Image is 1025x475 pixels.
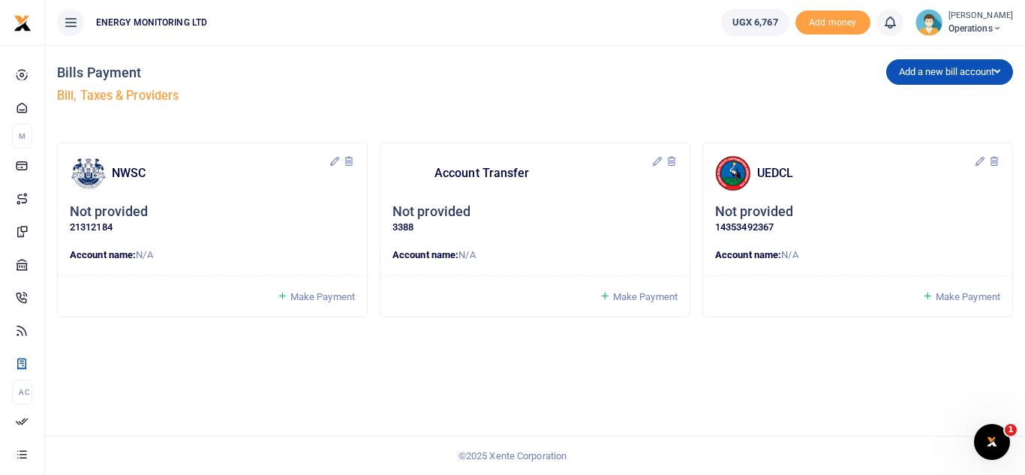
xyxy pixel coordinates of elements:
span: UGX 6,767 [732,15,778,30]
p: 21312184 [70,220,355,236]
strong: Account name: [715,249,781,260]
span: Operations [948,22,1013,35]
h4: UEDCL [757,165,974,182]
li: Wallet ballance [715,9,795,36]
li: Toup your wallet [795,11,870,35]
img: profile-user [915,9,942,36]
span: Make Payment [936,291,1000,302]
iframe: Intercom live chat [974,424,1010,460]
li: M [12,124,32,149]
h5: Not provided [392,203,470,221]
img: logo-small [14,14,32,32]
div: Click to update [715,203,1000,236]
button: Add a new bill account [886,59,1013,85]
strong: Account name: [392,249,458,260]
div: Click to update [70,203,355,236]
span: N/A [458,249,475,260]
span: Make Payment [613,291,678,302]
a: profile-user [PERSON_NAME] Operations [915,9,1013,36]
p: 3388 [392,220,678,236]
span: N/A [781,249,798,260]
a: Make Payment [277,288,355,305]
span: Make Payment [290,291,355,302]
span: Add money [795,11,870,35]
div: Click to update [392,203,678,236]
h5: Not provided [70,203,148,221]
small: [PERSON_NAME] [948,10,1013,23]
a: logo-small logo-large logo-large [14,17,32,28]
h4: Account Transfer [434,165,651,182]
li: Ac [12,380,32,404]
a: Make Payment [600,288,678,305]
span: 1 [1005,424,1017,436]
a: UGX 6,767 [721,9,789,36]
strong: Account name: [70,249,136,260]
a: Add money [795,16,870,27]
span: ENERGY MONITORING LTD [90,16,213,29]
span: N/A [136,249,152,260]
h4: Bills Payment [57,65,529,81]
h5: Not provided [715,203,793,221]
h4: NWSC [112,165,329,182]
p: 14353492367 [715,220,1000,236]
h5: Bill, Taxes & Providers [57,89,529,104]
a: Make Payment [922,288,1000,305]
